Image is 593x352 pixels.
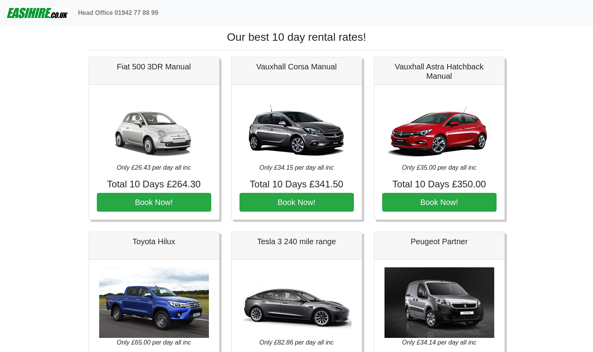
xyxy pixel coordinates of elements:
[402,339,476,346] i: Only £34.14 per day all inc
[97,193,211,212] button: Book Now!
[242,93,352,163] img: Vauxhall Corsa Manual
[89,31,505,44] h1: Our best 10 day rental rates!
[99,93,209,163] img: Fiat 500 3DR Manual
[259,164,334,171] i: Only £34.15 per day all inc
[97,62,211,71] h5: Fiat 500 3DR Manual
[382,179,497,190] h4: Total 10 Days £350.00
[99,267,209,338] img: Toyota Hilux
[239,193,354,212] button: Book Now!
[382,193,497,212] button: Book Now!
[97,179,211,190] h4: Total 10 Days £264.30
[6,5,69,21] img: easihire_logo_small.png
[239,62,354,71] h5: Vauxhall Corsa Manual
[384,93,494,163] img: Vauxhall Astra Hatchback Manual
[402,164,476,171] i: Only £35.00 per day all inc
[382,62,497,81] h5: Vauxhall Astra Hatchback Manual
[117,339,191,346] i: Only £65.00 per day all inc
[242,267,352,338] img: Tesla 3 240 mile range
[239,179,354,190] h4: Total 10 Days £341.50
[97,237,211,246] h5: Toyota Hilux
[384,267,494,338] img: Peugeot Partner
[239,237,354,246] h5: Tesla 3 240 mile range
[382,237,497,246] h5: Peugeot Partner
[259,339,334,346] i: Only £82.86 per day all inc
[75,5,161,21] a: Head Office 01942 77 88 99
[117,164,191,171] i: Only £26.43 per day all inc
[78,9,158,16] b: Head Office 01942 77 88 99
